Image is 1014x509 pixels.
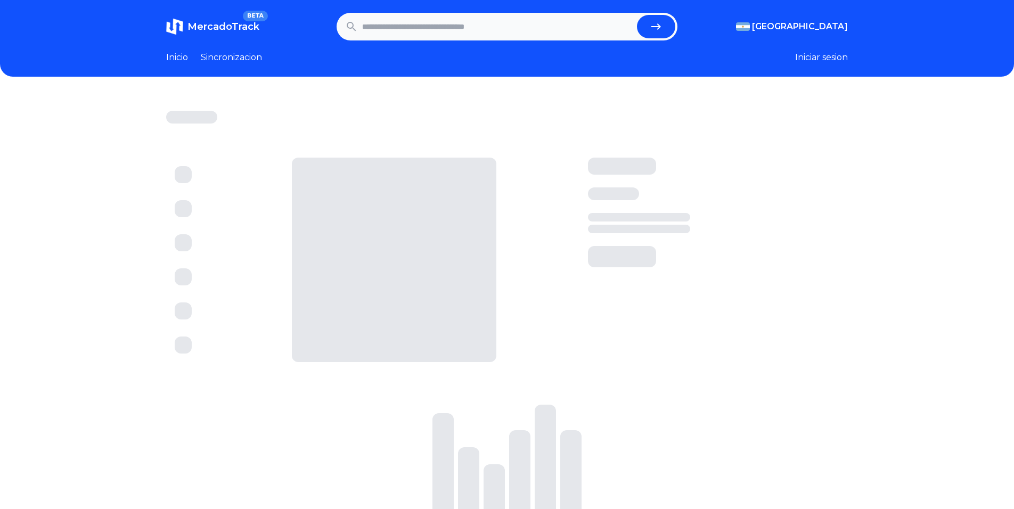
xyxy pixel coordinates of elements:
[166,51,188,64] a: Inicio
[736,20,848,33] button: [GEOGRAPHIC_DATA]
[736,22,750,31] img: Argentina
[795,51,848,64] button: Iniciar sesion
[166,18,183,35] img: MercadoTrack
[243,11,268,21] span: BETA
[752,20,848,33] span: [GEOGRAPHIC_DATA]
[166,18,259,35] a: MercadoTrackBETA
[187,21,259,32] span: MercadoTrack
[201,51,262,64] a: Sincronizacion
